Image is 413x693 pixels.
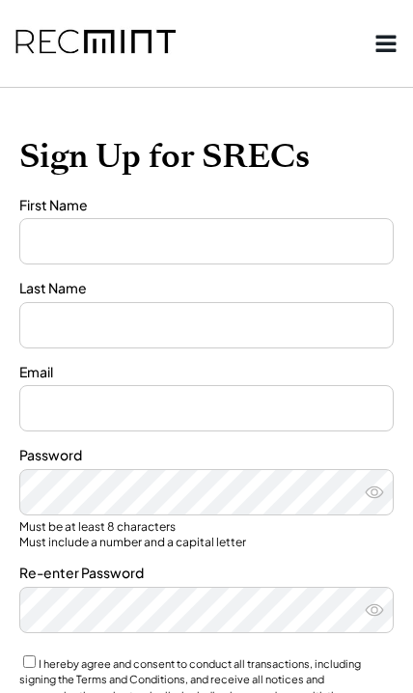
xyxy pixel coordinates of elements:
[19,446,394,465] div: Password
[19,363,394,382] div: Email
[19,136,394,177] h1: Sign Up for SRECs
[15,11,176,76] img: recmint-logotype%403x.png
[19,519,394,549] div: Must be at least 8 characters Must include a number and a capital letter
[19,196,394,215] div: First Name
[19,279,394,298] div: Last Name
[19,564,394,583] div: Re-enter Password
